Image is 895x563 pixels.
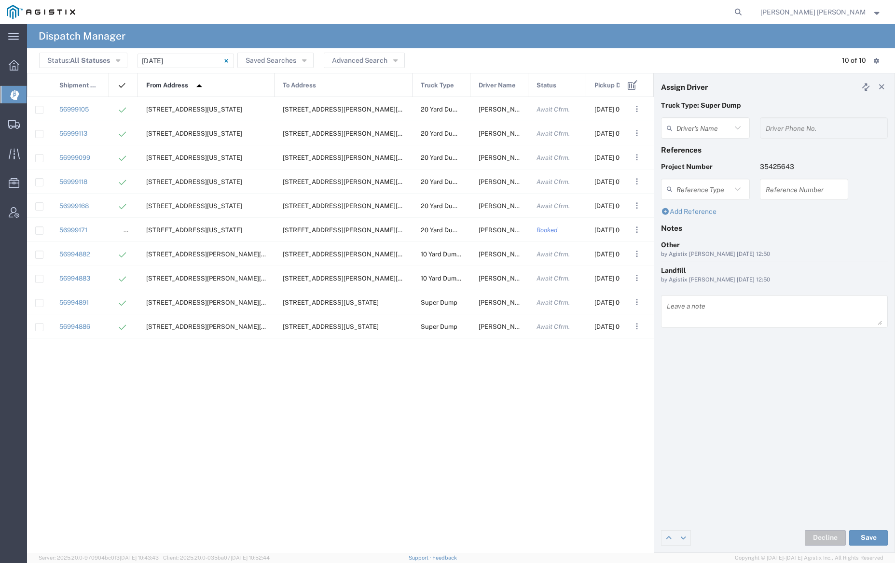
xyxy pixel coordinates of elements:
p: 35425643 [760,162,849,172]
span: 3600 Adobe Rd, Petaluma, California, 94954, United States [146,154,242,161]
span: 10/02/2025, 06:30 [594,202,633,210]
div: Landfill [661,266,888,276]
p: Truck Type: Super Dump [661,100,888,111]
span: 910 Howell Mountain Rd, Angwin, California, United States [283,251,431,258]
span: To Address [283,73,316,98]
span: 901 Bailey Rd, Pittsburg, California, 94565, United States [283,106,431,113]
div: Other [661,240,888,250]
a: 56999168 [59,202,89,210]
span: Booked [537,226,558,234]
button: ... [630,199,644,212]
span: 3600 Adobe Rd, Petaluma, California, 94954, United States [146,178,242,185]
span: 20 Yard Dump Truck [421,154,480,161]
span: Await Cfrm. [537,299,570,306]
span: All Statuses [70,56,110,64]
span: Await Cfrm. [537,130,570,137]
span: Await Cfrm. [537,323,570,330]
span: 10/02/2025, 07:00 [594,178,633,185]
span: Client: 2025.20.0-035ba07 [163,555,270,561]
span: Await Cfrm. [537,251,570,258]
button: ... [630,247,644,261]
span: Rohit Kumar [479,226,531,234]
a: 56994883 [59,275,90,282]
span: [DATE] 10:52:44 [231,555,270,561]
span: Await Cfrm. [537,202,570,210]
span: 10 Yard Dump Truck [421,251,479,258]
span: 20 Yard Dump Truck [421,130,480,137]
button: ... [630,151,644,164]
button: ... [630,320,644,333]
span: 1601 Dixon Landing Rd, Milpitas, California, 95035, United States [283,226,431,234]
span: 901 Bailey Rd, Pittsburg, California, 94565, United States [283,178,431,185]
span: 20 Yard Dump Truck [421,226,480,234]
span: Ed Vera [479,154,531,161]
div: by Agistix [PERSON_NAME] [DATE] 12:50 [661,250,888,259]
img: logo [7,5,75,19]
span: Pickup Date and Time [594,73,659,98]
span: 1601 Dixon Landing Rd, Milpitas, California, 95035, United States [283,202,431,210]
span: 901 Bailey Rd, Pittsburg, California, 94565, United States [283,154,431,161]
button: ... [630,296,644,309]
div: 10 of 10 [842,56,866,66]
span: . . . [636,176,638,187]
span: . . . [636,224,638,236]
button: ... [630,102,644,116]
span: Driver Name [479,73,516,98]
a: 56994886 [59,323,90,330]
span: . . . [636,152,638,163]
span: 10/02/2025, 06:30 [594,251,633,258]
span: Server: 2025.20.0-970904bc0f3 [39,555,159,561]
span: . . . [636,127,638,139]
span: Super Dump [421,299,457,306]
span: 3600 Adobe Rd, Petaluma, California, 94954, United States [146,130,242,137]
span: 20 Yard Dump Truck [421,106,480,113]
span: 10 Yard Dump Truck [421,275,479,282]
span: Harman Singh [479,299,531,306]
img: icon [117,81,127,90]
img: arrow-dropup.svg [192,78,207,94]
span: 20 Yard Dump Truck [421,202,480,210]
span: Await Cfrm. [537,106,570,113]
a: 56999099 [59,154,90,161]
span: Kayte Bray Dogali [760,7,866,17]
a: Feedback [432,555,457,561]
h4: Assign Driver [661,83,708,91]
span: 10/02/2025, 06:30 [594,106,633,113]
span: 910 Howell Mountain Rd, Angwin, California, United States [146,323,294,330]
button: Status:All Statuses [39,53,127,68]
span: 885 Lake Herman Rd, Vallejo, California, 94591, United States [146,275,294,282]
span: 3600 Adobe Rd, Petaluma, California, 94954, United States [146,106,242,113]
a: Add Reference [661,208,716,215]
span: 910 Howell Mountain Rd, Angwin, California, United States [283,275,431,282]
button: ... [630,127,644,140]
span: [DATE] 10:43:43 [120,555,159,561]
span: 4801 Oakport St, Oakland, California, 94601, United States [146,226,242,234]
div: by Agistix [PERSON_NAME] [DATE] 12:50 [661,276,888,284]
span: . . . [636,248,638,260]
button: ... [630,223,644,237]
span: 10/02/2025, 06:30 [594,226,633,234]
button: ... [630,175,644,188]
span: 4801 Oakport St, Oakland, California, 94601, United States [146,202,242,210]
button: ... [630,271,644,285]
span: Sewa Singh [479,106,531,113]
h4: Dispatch Manager [39,24,125,48]
span: Copyright © [DATE]-[DATE] Agistix Inc., All Rights Reserved [735,554,883,562]
span: 910 Howell Mountain Rd, Angwin, California, United States [146,299,294,306]
span: Status [537,73,556,98]
span: 10/02/2025, 06:45 [594,323,633,330]
a: 56999105 [59,106,89,113]
button: Saved Searches [237,53,314,68]
span: From Address [146,73,188,98]
span: 10/02/2025, 06:30 [594,275,633,282]
a: 56994882 [59,251,90,258]
span: . . . [636,272,638,284]
p: Project Number [661,162,750,172]
span: 10/02/2025, 06:45 [594,299,633,306]
span: Karandeep Singh [479,323,531,330]
a: 56999113 [59,130,87,137]
a: Edit next row [676,531,690,545]
span: . . . [636,200,638,211]
span: Await Cfrm. [537,154,570,161]
span: Manbir Singh [479,178,531,185]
